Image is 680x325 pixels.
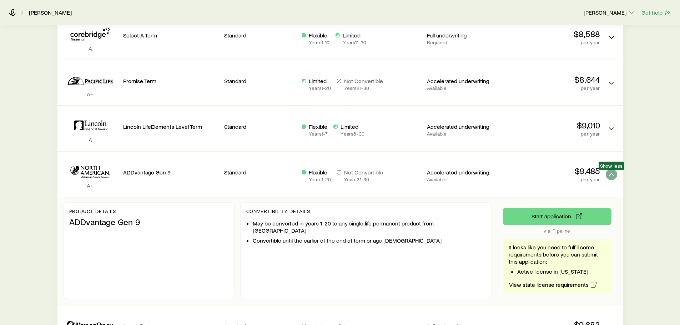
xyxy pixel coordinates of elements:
p: Standard [224,169,296,176]
p: per year [504,40,600,45]
button: Get help [641,9,671,17]
p: A+ [63,91,117,98]
p: Available [427,131,499,137]
p: Flexible [309,123,328,130]
p: Not Convertible [344,169,383,176]
p: Accelerated underwriting [427,77,499,85]
p: Select A Term [123,32,219,39]
li: Active license in [US_STATE] [517,268,606,275]
a: View state license requirements [509,281,598,289]
p: Years 8 - 30 [341,131,364,137]
button: via iPipeline [503,208,611,225]
p: A [63,45,117,52]
p: Accelerated underwriting [427,169,499,176]
p: Years 21 - 30 [344,177,383,182]
p: [PERSON_NAME] [584,9,635,16]
p: Accelerated underwriting [427,123,499,130]
p: Not Convertible [344,77,383,85]
p: Standard [224,32,296,39]
p: Years 1 - 10 [309,40,329,45]
p: Promise Term [123,77,219,85]
p: Required [427,40,499,45]
p: ADDvantage Gen 9 [123,169,219,176]
a: [PERSON_NAME] [29,9,72,16]
p: Limited [341,123,364,130]
p: Flexible [309,32,329,39]
p: ADDvantage Gen 9 [69,217,228,227]
p: Limited [343,32,367,39]
p: Years 1 - 20 [309,85,331,91]
p: Years 11 - 30 [343,40,367,45]
p: A [63,136,117,143]
p: $9,010 [504,120,600,130]
p: A+ [63,182,117,189]
p: Years 21 - 30 [344,85,383,91]
li: Convertible until the earlier of the end of term or age [DEMOGRAPHIC_DATA] [253,237,485,244]
p: $8,588 [504,29,600,39]
button: [PERSON_NAME] [583,9,635,17]
span: Show less [600,163,623,169]
p: Available [427,177,499,182]
p: Standard [224,77,296,85]
p: $8,644 [504,75,600,85]
p: Standard [224,123,296,130]
p: Full underwriting [427,32,499,39]
p: Years 1 - 20 [309,177,331,182]
p: via iPipeline [503,228,611,234]
p: Product details [69,208,228,214]
p: Available [427,85,499,91]
p: Lincoln LifeElements Level Term [123,123,219,130]
li: May be converted in years 1-20 to any single life permanent product from [GEOGRAPHIC_DATA] [253,220,485,234]
p: per year [504,131,600,137]
p: per year [504,177,600,182]
p: Convertibility Details [246,208,485,214]
p: Flexible [309,169,331,176]
p: per year [504,85,600,91]
p: Years 1 - 7 [309,131,328,137]
p: It looks like you need to fulfill some requirements before you can submit this application: [509,244,606,265]
p: Limited [309,77,331,85]
p: $9,485 [504,166,600,176]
